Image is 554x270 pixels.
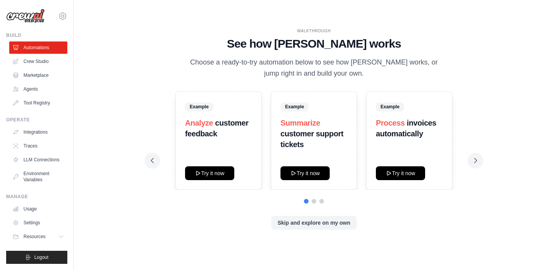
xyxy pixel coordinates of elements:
[280,103,309,111] span: Example
[280,166,330,180] button: Try it now
[280,129,344,149] strong: customer support tickets
[9,154,67,166] a: LLM Connections
[185,57,443,80] p: Choose a ready-to-try automation below to see how [PERSON_NAME] works, or jump right in and build...
[34,254,48,260] span: Logout
[185,166,234,180] button: Try it now
[9,97,67,109] a: Tool Registry
[9,230,67,243] button: Resources
[6,117,67,123] div: Operate
[280,119,320,127] span: Summarize
[151,28,477,34] div: WALKTHROUGH
[6,194,67,200] div: Manage
[9,126,67,138] a: Integrations
[185,103,213,111] span: Example
[376,119,405,127] span: Process
[9,140,67,152] a: Traces
[185,119,213,127] span: Analyze
[9,203,67,215] a: Usage
[6,32,67,38] div: Build
[9,217,67,229] a: Settings
[9,55,67,68] a: Crew Studio
[23,234,45,240] span: Resources
[9,83,67,95] a: Agents
[6,9,45,23] img: Logo
[9,69,67,81] a: Marketplace
[185,119,249,138] strong: customer feedback
[9,41,67,54] a: Automations
[9,167,67,186] a: Environment Variables
[271,216,356,230] button: Skip and explore on my own
[376,166,425,180] button: Try it now
[6,251,67,264] button: Logout
[151,37,477,51] h1: See how [PERSON_NAME] works
[376,103,404,111] span: Example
